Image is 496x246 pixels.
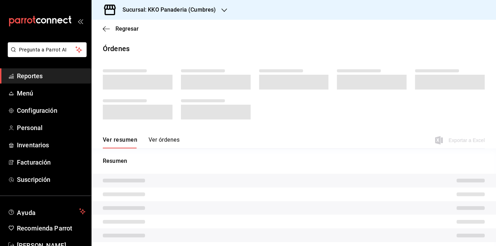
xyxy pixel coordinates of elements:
span: Pregunta a Parrot AI [19,46,76,54]
span: Suscripción [17,175,86,184]
button: open_drawer_menu [77,18,83,24]
button: Ver resumen [103,136,137,148]
span: Regresar [115,25,139,32]
a: Pregunta a Parrot AI [5,51,87,59]
span: Configuración [17,106,86,115]
span: Ayuda [17,207,76,216]
span: Inventarios [17,140,86,150]
span: Reportes [17,71,86,81]
div: Órdenes [103,43,130,54]
h3: Sucursal: KKO Panaderia (Cumbres) [117,6,216,14]
span: Facturación [17,158,86,167]
button: Ver órdenes [149,136,180,148]
button: Regresar [103,25,139,32]
button: Pregunta a Parrot AI [8,42,87,57]
span: Personal [17,123,86,133]
div: navigation tabs [103,136,180,148]
span: Recomienda Parrot [17,223,86,233]
p: Resumen [103,157,485,165]
span: Menú [17,88,86,98]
